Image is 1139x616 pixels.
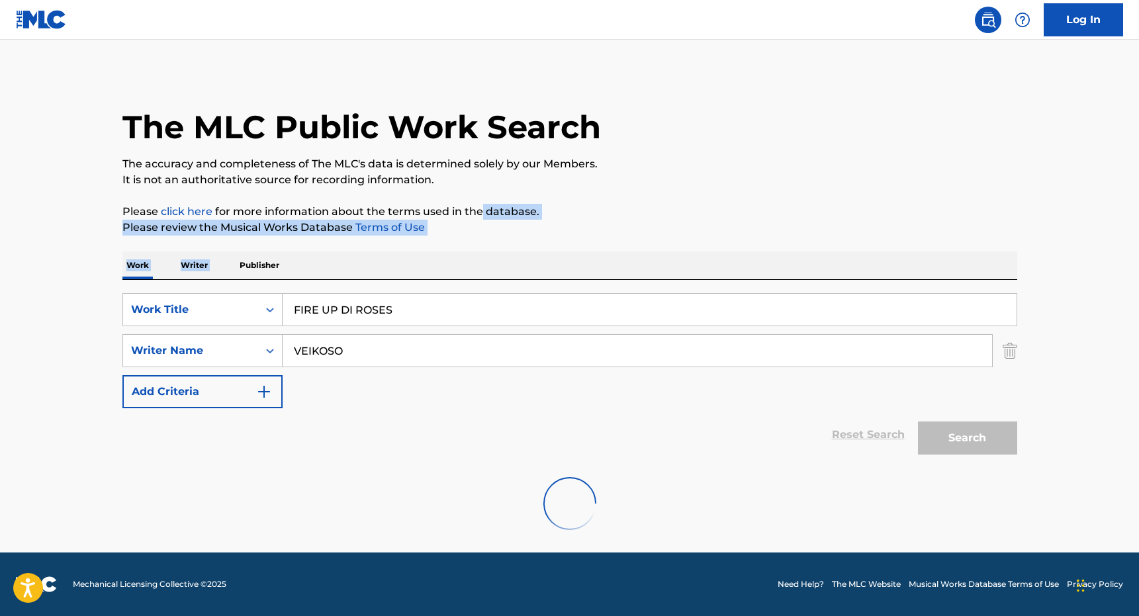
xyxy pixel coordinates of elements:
div: Drag [1077,566,1085,605]
p: It is not an authoritative source for recording information. [122,172,1017,188]
img: MLC Logo [16,10,67,29]
p: Please for more information about the terms used in the database. [122,204,1017,220]
p: Work [122,251,153,279]
a: Need Help? [778,578,824,590]
a: Public Search [975,7,1001,33]
img: Delete Criterion [1003,334,1017,367]
div: Help [1009,7,1036,33]
img: preloader [543,477,596,530]
a: Musical Works Database Terms of Use [909,578,1059,590]
img: search [980,12,996,28]
h1: The MLC Public Work Search [122,107,601,147]
form: Search Form [122,293,1017,461]
a: The MLC Website [832,578,901,590]
img: help [1015,12,1030,28]
p: Publisher [236,251,283,279]
p: The accuracy and completeness of The MLC's data is determined solely by our Members. [122,156,1017,172]
a: Privacy Policy [1067,578,1123,590]
span: Mechanical Licensing Collective © 2025 [73,578,226,590]
a: Log In [1044,3,1123,36]
div: Writer Name [131,343,250,359]
a: click here [161,205,212,218]
button: Add Criteria [122,375,283,408]
div: Work Title [131,302,250,318]
img: 9d2ae6d4665cec9f34b9.svg [256,384,272,400]
img: logo [16,576,57,592]
p: Please review the Musical Works Database [122,220,1017,236]
p: Writer [177,251,212,279]
iframe: Chat Widget [1073,552,1139,616]
a: Terms of Use [353,221,425,234]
